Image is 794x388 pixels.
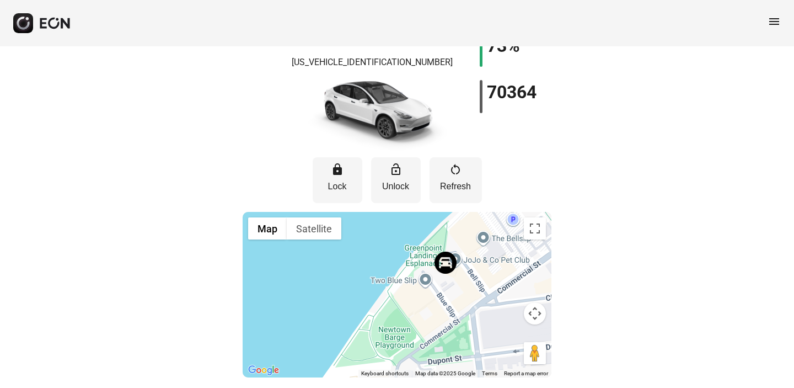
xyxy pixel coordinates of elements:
h1: C402749 [336,34,407,47]
img: car [295,73,449,151]
p: Refresh [435,180,476,193]
button: Toggle fullscreen view [524,217,546,240]
button: Drag Pegman onto the map to open Street View [524,342,546,364]
button: Show satellite imagery [287,217,341,240]
p: Unlock [377,180,415,193]
span: lock [331,163,344,176]
button: Map camera controls [524,302,546,325]
p: Lock [318,180,357,193]
button: Refresh [430,157,482,203]
h1: 73% [487,39,520,52]
a: Terms (opens in new tab) [482,370,497,376]
p: [US_VEHICLE_IDENTIFICATION_NUMBER] [292,56,453,69]
h1: 70364 [487,86,537,99]
a: Open this area in Google Maps (opens a new window) [245,363,282,378]
button: Unlock [371,157,421,203]
span: lock_open [389,163,403,176]
img: Google [245,363,282,378]
a: Report a map error [504,370,548,376]
button: Show street map [248,217,287,240]
button: Keyboard shortcuts [361,370,409,378]
span: Map data ©2025 Google [415,370,475,376]
button: Lock [313,157,362,203]
span: restart_alt [449,163,462,176]
span: menu [768,15,781,28]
